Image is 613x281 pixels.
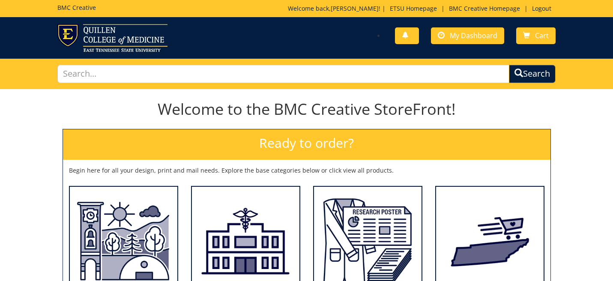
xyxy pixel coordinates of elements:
[63,129,550,160] h2: Ready to order?
[450,31,497,40] span: My Dashboard
[57,65,509,83] input: Search...
[57,24,167,52] img: ETSU logo
[516,27,556,44] a: Cart
[528,4,556,12] a: Logout
[535,31,549,40] span: Cart
[288,4,556,13] p: Welcome back, ! | | |
[509,65,556,83] button: Search
[431,27,504,44] a: My Dashboard
[69,166,544,175] p: Begin here for all your design, print and mail needs. Explore the base categories below or click ...
[331,4,379,12] a: [PERSON_NAME]
[63,101,551,118] h1: Welcome to the BMC Creative StoreFront!
[386,4,441,12] a: ETSU Homepage
[57,4,96,11] h5: BMC Creative
[445,4,524,12] a: BMC Creative Homepage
